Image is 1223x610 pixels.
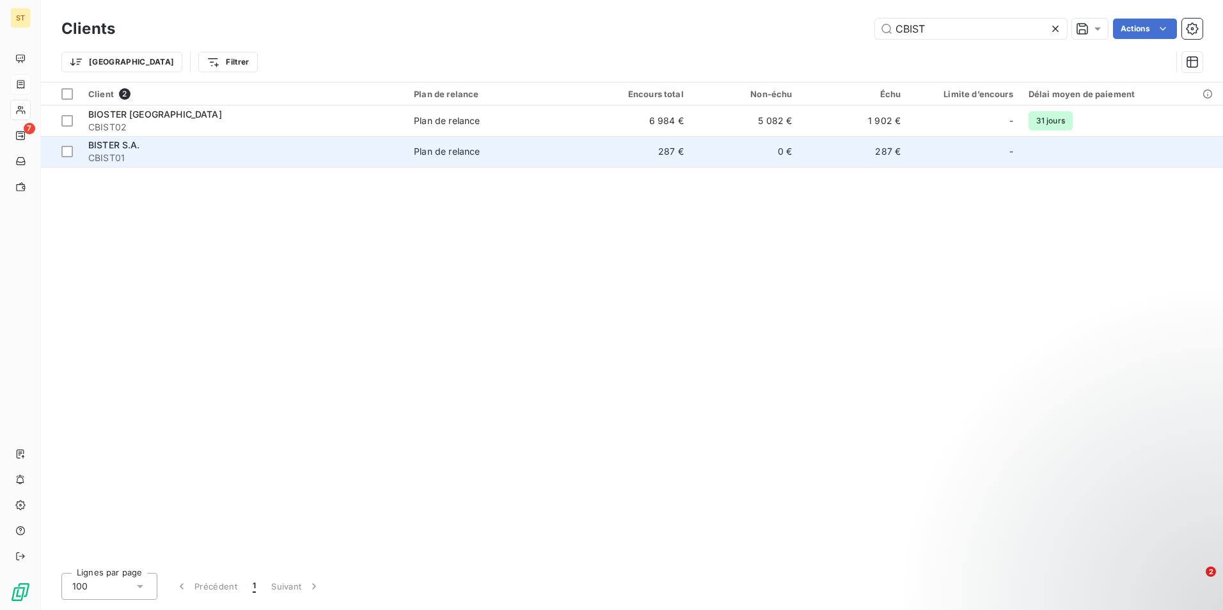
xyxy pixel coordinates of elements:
td: 287 € [583,136,691,167]
img: Logo LeanPay [10,582,31,602]
td: 287 € [800,136,908,167]
span: Client [88,89,114,99]
div: Encours total [590,89,684,99]
div: Non-échu [699,89,793,99]
button: 1 [245,573,264,600]
span: 7 [24,123,35,134]
span: 100 [72,580,88,593]
div: Délai moyen de paiement [1029,89,1215,99]
td: 5 082 € [691,106,800,136]
div: Plan de relance [414,89,575,99]
button: Filtrer [198,52,257,72]
span: BISTER S.A. [88,139,140,150]
div: Plan de relance [414,114,480,127]
button: Précédent [168,573,245,600]
span: BIOSTER [GEOGRAPHIC_DATA] [88,109,222,120]
span: CBIST02 [88,121,398,134]
span: 2 [119,88,130,100]
td: 0 € [691,136,800,167]
span: - [1009,114,1013,127]
button: [GEOGRAPHIC_DATA] [61,52,182,72]
td: 1 902 € [800,106,908,136]
iframe: Intercom live chat [1180,567,1210,597]
div: Plan de relance [414,145,480,158]
td: 6 984 € [583,106,691,136]
iframe: Intercom notifications message [967,486,1223,575]
button: Suivant [264,573,328,600]
div: Limite d’encours [916,89,1013,99]
div: Échu [807,89,901,99]
span: 31 jours [1029,111,1073,130]
span: 1 [253,580,256,593]
h3: Clients [61,17,115,40]
input: Rechercher [875,19,1067,39]
span: - [1009,145,1013,158]
span: CBIST01 [88,152,398,164]
span: 2 [1206,567,1216,577]
div: ST [10,8,31,28]
button: Actions [1113,19,1177,39]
